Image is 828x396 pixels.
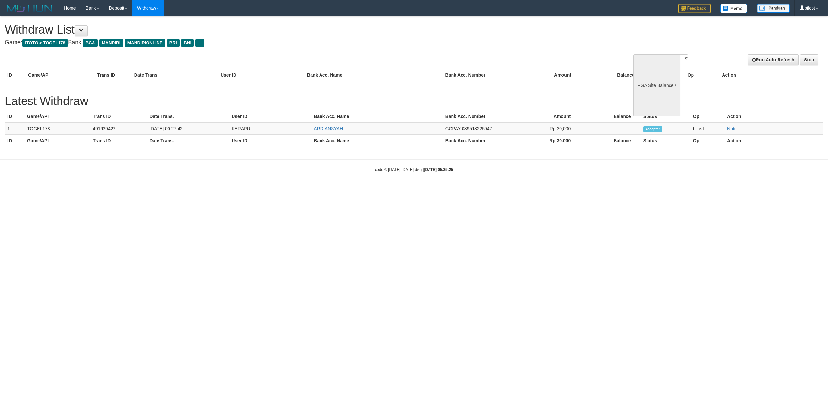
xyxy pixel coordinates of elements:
td: Rp 30,000 [515,123,580,135]
h1: Latest Withdraw [5,95,823,108]
th: Action [724,135,823,147]
span: BNI [181,39,194,47]
a: ARDIANSYAH [314,126,343,131]
th: Date Trans. [147,135,229,147]
span: Accepted [643,126,663,132]
th: Action [719,69,823,81]
th: Bank Acc. Number [443,135,515,147]
td: bilcs1 [691,123,724,135]
th: ID [5,111,25,123]
th: Action [724,111,823,123]
strong: [DATE] 05:35:25 [424,167,453,172]
h1: Withdraw List [5,23,546,36]
a: Run Auto-Refresh [748,54,799,65]
th: Trans ID [90,135,147,147]
th: Game/API [25,135,90,147]
td: KERAPU [229,123,311,135]
th: User ID [229,135,311,147]
a: Note [727,126,737,131]
th: Game/API [26,69,95,81]
th: Bank Acc. Name [304,69,442,81]
th: Balance [580,135,640,147]
th: Op [691,135,724,147]
th: Status [641,111,691,123]
th: Status [641,135,691,147]
div: PGA Site Balance / [633,54,680,116]
th: Op [691,111,724,123]
img: Button%20Memo.svg [720,4,747,13]
th: Trans ID [90,111,147,123]
span: MANDIRI [99,39,123,47]
th: Amount [515,111,580,123]
th: Game/API [25,111,90,123]
td: [DATE] 00:27:42 [147,123,229,135]
th: Op [685,69,720,81]
th: Amount [512,69,581,81]
th: Bank Acc. Name [311,135,442,147]
th: User ID [229,111,311,123]
th: Balance [581,69,644,81]
th: Rp 30.000 [515,135,580,147]
img: Feedback.jpg [678,4,711,13]
span: BCA [83,39,97,47]
span: BRI [167,39,180,47]
a: Stop [800,54,818,65]
td: 491939422 [90,123,147,135]
td: - [580,123,640,135]
th: User ID [218,69,304,81]
span: MANDIRIONLINE [125,39,165,47]
th: Trans ID [95,69,132,81]
h4: Game: Bank: [5,39,546,46]
th: ID [5,69,26,81]
span: ... [195,39,204,47]
th: Bank Acc. Name [311,111,442,123]
span: GOPAY [445,126,461,131]
img: panduan.png [757,4,790,13]
td: TOGEL178 [25,123,90,135]
th: Bank Acc. Number [443,111,515,123]
th: Bank Acc. Number [443,69,512,81]
small: code © [DATE]-[DATE] dwg | [375,167,453,172]
img: MOTION_logo.png [5,3,54,13]
th: Date Trans. [132,69,218,81]
span: ITOTO > TOGEL178 [22,39,68,47]
span: 089518225947 [462,126,492,131]
th: Balance [580,111,640,123]
th: ID [5,135,25,147]
td: 1 [5,123,25,135]
th: Date Trans. [147,111,229,123]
